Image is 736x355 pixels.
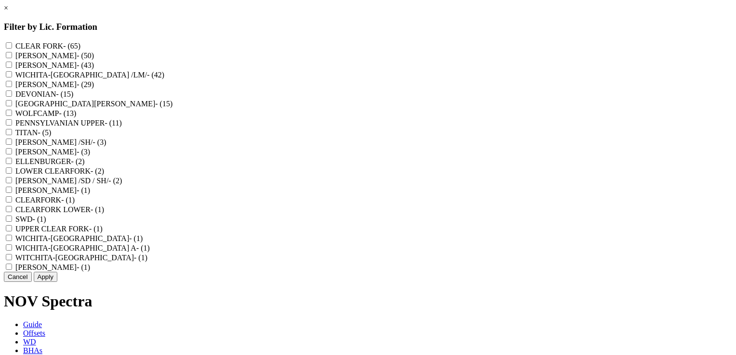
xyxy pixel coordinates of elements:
a: × [4,4,8,12]
label: [PERSON_NAME] [15,263,90,271]
span: - (15) [56,90,73,98]
span: - (2) [108,177,122,185]
span: - (43) [77,61,94,69]
label: LOWER CLEARFORK [15,167,104,175]
label: [GEOGRAPHIC_DATA][PERSON_NAME] [15,100,172,108]
label: [PERSON_NAME] /SD / SH/ [15,177,122,185]
span: - (15) [155,100,172,108]
label: WICHITA-[GEOGRAPHIC_DATA] /LM/ [15,71,164,79]
span: - (50) [77,51,94,60]
span: - (13) [59,109,76,117]
label: DEVONIAN [15,90,73,98]
label: CLEARFORK [15,196,75,204]
label: TITAN [15,128,52,137]
span: - (3) [92,138,106,146]
span: - (1) [134,254,147,262]
span: BHAs [23,346,42,355]
label: [PERSON_NAME] [15,51,94,60]
label: WOLFCAMP [15,109,77,117]
span: Guide [23,320,42,329]
span: - (1) [61,196,75,204]
label: [PERSON_NAME] [15,148,90,156]
span: Offsets [23,329,45,337]
span: - (1) [33,215,46,223]
label: CLEAR FORK [15,42,80,50]
span: - (3) [77,148,90,156]
span: - (11) [105,119,121,127]
span: - (1) [129,234,143,242]
span: WD [23,338,36,346]
label: CLEARFORK LOWER [15,205,104,214]
label: [PERSON_NAME] [15,80,94,89]
label: UPPER CLEAR FORK [15,225,103,233]
span: - (1) [89,225,103,233]
h1: NOV Spectra [4,292,732,310]
span: - (1) [77,186,90,194]
span: - (5) [38,128,51,137]
span: - (2) [91,167,104,175]
label: PENNSYLVANIAN UPPER [15,119,122,127]
label: [PERSON_NAME] [15,186,90,194]
span: - (1) [77,263,90,271]
label: ELLENBURGER [15,157,85,165]
span: - (1) [136,244,150,252]
label: [PERSON_NAME] [15,61,94,69]
label: WICHITA-[GEOGRAPHIC_DATA] [15,234,143,242]
label: WICHITA-[GEOGRAPHIC_DATA] A [15,244,150,252]
label: [PERSON_NAME] /SH/ [15,138,106,146]
span: - (65) [63,42,80,50]
button: Apply [34,272,57,282]
span: - (29) [77,80,94,89]
label: SWD [15,215,46,223]
span: - (1) [91,205,104,214]
h3: Filter by Lic. Formation [4,22,732,32]
span: - (42) [147,71,164,79]
button: Cancel [4,272,32,282]
label: WITCHITA-[GEOGRAPHIC_DATA] [15,254,147,262]
span: - (2) [71,157,85,165]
